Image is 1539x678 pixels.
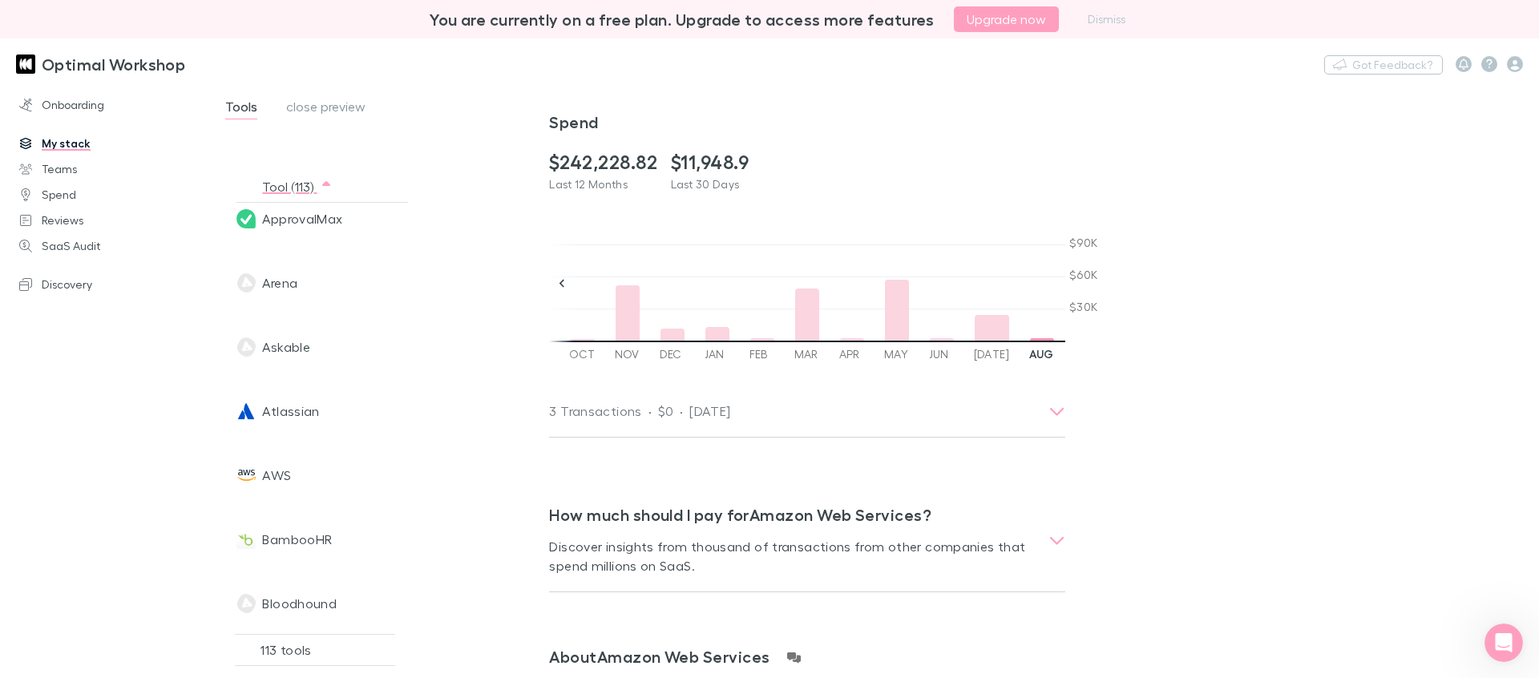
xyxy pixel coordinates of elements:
[1069,301,1102,313] span: $30K
[3,92,204,118] a: Onboarding
[1069,236,1102,249] span: $90K
[236,594,256,613] img: Bloodhound's Logo
[569,348,596,361] span: Oct
[549,177,628,191] span: Last 12 Months
[262,315,310,379] span: Askable
[264,512,287,544] span: 😐
[549,505,1036,524] h3: How much should I pay for Amazon Web Services ?
[884,348,910,361] span: May
[262,507,332,571] span: BambooHR
[954,6,1059,32] button: Upgrade now
[262,187,342,251] span: ApprovalMax
[1078,10,1135,29] button: Dismiss
[1029,348,1055,361] span: Aug
[42,54,185,74] h3: Optimal Workshop
[213,512,255,544] span: disappointed reaction
[430,10,935,29] h3: You are currently on a free plan. Upgrade to access more features
[689,402,730,421] p: [DATE]
[262,379,319,443] span: Atlassian
[749,348,775,361] span: Feb
[671,177,740,191] span: Last 30 Days
[648,402,652,421] div: ·
[3,233,204,259] a: SaaS Audit
[660,348,685,361] span: Dec
[235,634,395,666] div: 113 tools
[236,337,256,357] img: Askable's Logo
[225,99,257,119] span: Tools
[839,348,865,361] span: Apr
[671,151,749,174] h2: $11,948.9
[705,348,730,361] span: Jan
[262,571,337,636] span: Bloodhound
[236,209,256,228] img: ApprovalMax's Logo
[615,348,640,361] span: Nov
[3,272,204,297] a: Discovery
[236,530,256,549] img: BambooHR's Logo
[3,156,204,182] a: Teams
[680,402,683,421] div: ·
[3,131,204,156] a: My stack
[19,496,532,514] div: Did this answer your question?
[6,45,195,83] a: Optimal Workshop
[549,402,641,421] p: 3 Transactions
[1484,624,1523,662] iframe: Intercom live chat
[482,6,512,37] button: Collapse window
[549,537,1036,575] p: Discover insights from thousand of transactions from other companies that spend millions on SaaS.
[236,402,256,421] img: Atlassian's Logo
[794,348,820,361] span: Mar
[262,251,297,315] span: Arena
[236,273,256,293] img: Arena Solutions's Logo
[286,99,366,119] span: close preview
[658,402,674,421] p: $0
[536,489,1078,591] div: How much should I pay forAmazon Web Services?Discover insights from thousand of transactions from...
[16,54,35,74] img: Optimal Workshop's Logo
[549,647,769,666] h3: About Amazon Web Services
[222,512,245,544] span: 😞
[305,512,329,544] span: 😃
[549,112,1065,131] h3: Spend
[3,208,204,233] a: Reviews
[297,512,338,544] span: smiley reaction
[929,348,955,361] span: Jun
[974,348,1010,361] span: [DATE]
[212,564,340,577] a: Open in help center
[255,512,297,544] span: neutral face reaction
[512,6,541,35] div: Close
[262,171,333,203] button: Tool (113)
[536,385,1078,437] div: 3 Transactions·$0·[DATE]
[10,6,41,37] button: go back
[262,443,291,507] span: AWS
[1069,268,1102,281] span: $60K
[1324,55,1443,75] button: Got Feedback?
[236,466,256,485] img: Amazon Web Services's Logo
[549,151,657,174] h2: $242,228.82
[3,182,204,208] a: Spend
